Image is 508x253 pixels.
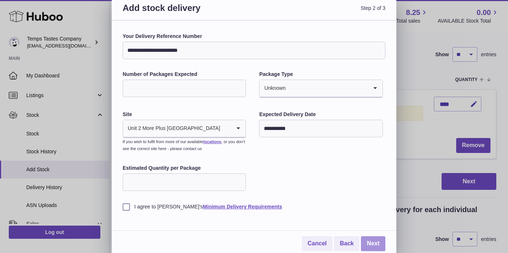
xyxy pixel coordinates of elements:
a: Back [334,236,359,251]
span: Step 2 of 3 [254,2,385,22]
h3: Add stock delivery [123,2,254,22]
a: locations [203,139,221,144]
a: Cancel [302,236,332,251]
div: Search for option [259,80,382,97]
input: Search for option [220,120,231,137]
label: Site [123,111,246,118]
a: Next [361,236,385,251]
div: Search for option [123,120,246,138]
small: If you wish to fulfil from more of our available , or you don’t see the correct site here - pleas... [123,139,245,151]
label: Expected Delivery Date [259,111,382,118]
label: Package Type [259,71,382,78]
label: I agree to [PERSON_NAME]'s [123,203,385,210]
span: Unit 2 More Plus [GEOGRAPHIC_DATA] [123,120,220,137]
label: Estimated Quantity per Package [123,165,246,172]
label: Number of Packages Expected [123,71,246,78]
input: Search for option [286,80,368,97]
span: Unknown [259,80,286,97]
a: Minimum Delivery Requirements [203,204,282,210]
label: Your Delivery Reference Number [123,33,385,40]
